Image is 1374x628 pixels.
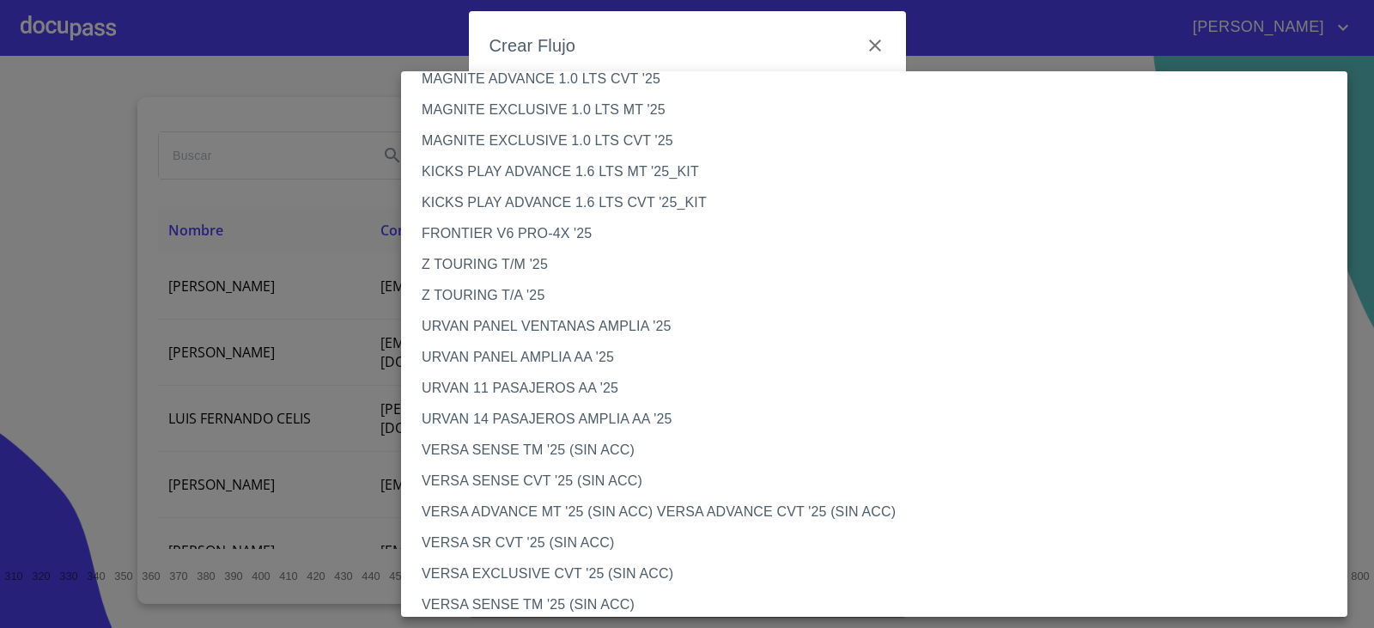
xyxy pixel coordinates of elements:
li: URVAN 11 PASAJEROS AA '25 [401,373,1360,404]
li: MAGNITE ADVANCE 1.0 LTS CVT '25 [401,64,1360,95]
li: MAGNITE EXCLUSIVE 1.0 LTS CVT '25 [401,125,1360,156]
li: VERSA SR CVT '25 (SIN ACC) [401,527,1360,558]
li: FRONTIER V6 PRO-4X '25 [401,218,1360,249]
li: VERSA SENSE TM '25 (SIN ACC) [401,589,1360,620]
li: KICKS PLAY ADVANCE 1.6 LTS MT '25_KIT [401,156,1360,187]
li: VERSA EXCLUSIVE CVT '25 (SIN ACC) [401,558,1360,589]
li: URVAN 14 PASAJEROS AMPLIA AA '25 [401,404,1360,435]
li: Z TOURING T/A '25 [401,280,1360,311]
li: VERSA SENSE CVT '25 (SIN ACC) [401,466,1360,497]
li: KICKS PLAY ADVANCE 1.6 LTS CVT '25_KIT [401,187,1360,218]
li: VERSA ADVANCE MT '25 (SIN ACC) VERSA ADVANCE CVT '25 (SIN ACC) [401,497,1360,527]
li: MAGNITE EXCLUSIVE 1.0 LTS MT '25 [401,95,1360,125]
li: Z TOURING T/M '25 [401,249,1360,280]
li: VERSA SENSE TM '25 (SIN ACC) [401,435,1360,466]
li: URVAN PANEL VENTANAS AMPLIA '25 [401,311,1360,342]
li: URVAN PANEL AMPLIA AA '25 [401,342,1360,373]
